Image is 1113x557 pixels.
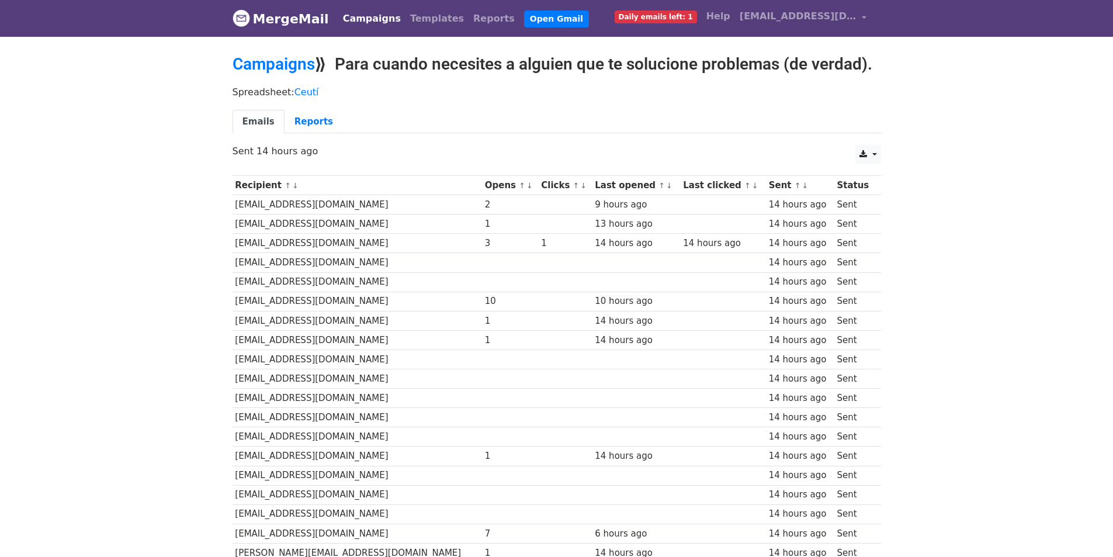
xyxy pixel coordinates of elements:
td: Sent [834,504,875,524]
a: Reports [469,7,519,30]
td: Sent [834,524,875,543]
td: Sent [834,485,875,504]
a: Templates [405,7,469,30]
th: Sent [766,176,834,195]
td: [EMAIL_ADDRESS][DOMAIN_NAME] [233,330,482,350]
h2: ⟫ Para cuando necesites a alguien que te solucione problemas (de verdad). [233,54,881,74]
a: Campaigns [233,54,315,74]
div: 10 [485,295,536,308]
a: ↓ [666,181,672,190]
td: [EMAIL_ADDRESS][DOMAIN_NAME] [233,447,482,466]
td: Sent [834,292,875,311]
div: 14 hours ago [769,411,831,424]
div: 14 hours ago [769,353,831,366]
a: MergeMail [233,6,329,31]
td: Sent [834,253,875,272]
div: 14 hours ago [769,295,831,308]
td: [EMAIL_ADDRESS][DOMAIN_NAME] [233,253,482,272]
div: 9 hours ago [595,198,677,212]
a: ↑ [573,181,580,190]
div: 14 hours ago [769,488,831,501]
div: 1 [541,237,589,250]
div: 14 hours ago [683,237,763,250]
td: Sent [834,195,875,215]
div: 14 hours ago [769,449,831,463]
div: 14 hours ago [595,449,677,463]
div: 14 hours ago [769,392,831,405]
td: Sent [834,330,875,350]
th: Clicks [538,176,592,195]
div: 7 [485,527,536,541]
td: [EMAIL_ADDRESS][DOMAIN_NAME] [233,272,482,292]
div: 2 [485,198,536,212]
div: 14 hours ago [769,217,831,231]
a: ↑ [519,181,525,190]
div: 1 [485,334,536,347]
a: Open Gmail [524,11,589,27]
td: [EMAIL_ADDRESS][DOMAIN_NAME] [233,389,482,408]
div: 14 hours ago [595,334,677,347]
div: 14 hours ago [769,430,831,444]
span: [EMAIL_ADDRESS][DOMAIN_NAME] [740,9,857,23]
td: [EMAIL_ADDRESS][DOMAIN_NAME] [233,408,482,427]
td: Sent [834,350,875,369]
div: 3 [485,237,536,250]
div: 14 hours ago [769,334,831,347]
div: 10 hours ago [595,295,677,308]
div: 14 hours ago [769,237,831,250]
div: 14 hours ago [769,256,831,269]
div: 1 [485,314,536,328]
td: [EMAIL_ADDRESS][DOMAIN_NAME] [233,427,482,447]
div: 1 [485,217,536,231]
a: ↓ [526,181,533,190]
p: Spreadsheet: [233,86,881,98]
div: 14 hours ago [769,314,831,328]
a: Campaigns [338,7,405,30]
a: ↑ [795,181,801,190]
td: Sent [834,389,875,408]
th: Recipient [233,176,482,195]
td: [EMAIL_ADDRESS][DOMAIN_NAME] [233,466,482,485]
a: ↓ [292,181,299,190]
a: ↑ [744,181,751,190]
a: ↑ [285,181,291,190]
div: 14 hours ago [769,469,831,482]
td: [EMAIL_ADDRESS][DOMAIN_NAME] [233,524,482,543]
td: [EMAIL_ADDRESS][DOMAIN_NAME] [233,485,482,504]
a: Help [702,5,735,28]
th: Last clicked [680,176,765,195]
td: Sent [834,369,875,389]
th: Status [834,176,875,195]
img: MergeMail logo [233,9,250,27]
div: 14 hours ago [769,527,831,541]
a: Daily emails left: 1 [610,5,702,28]
td: [EMAIL_ADDRESS][DOMAIN_NAME] [233,234,482,253]
td: [EMAIL_ADDRESS][DOMAIN_NAME] [233,292,482,311]
div: 13 hours ago [595,217,677,231]
td: [EMAIL_ADDRESS][DOMAIN_NAME] [233,311,482,330]
td: Sent [834,427,875,447]
a: ↓ [802,181,809,190]
div: 14 hours ago [769,507,831,521]
td: Sent [834,234,875,253]
td: Sent [834,215,875,234]
div: 1 [485,449,536,463]
a: ↓ [580,181,587,190]
a: Emails [233,110,285,134]
td: Sent [834,311,875,330]
a: ↑ [658,181,665,190]
td: [EMAIL_ADDRESS][DOMAIN_NAME] [233,195,482,215]
th: Opens [482,176,539,195]
div: 14 hours ago [769,275,831,289]
td: Sent [834,466,875,485]
div: 14 hours ago [595,237,677,250]
div: 14 hours ago [769,198,831,212]
td: Sent [834,272,875,292]
th: Last opened [592,176,680,195]
div: 14 hours ago [769,372,831,386]
p: Sent 14 hours ago [233,145,881,157]
td: [EMAIL_ADDRESS][DOMAIN_NAME] [233,504,482,524]
a: Reports [285,110,343,134]
td: [EMAIL_ADDRESS][DOMAIN_NAME] [233,369,482,389]
a: Ceutí [294,87,319,98]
